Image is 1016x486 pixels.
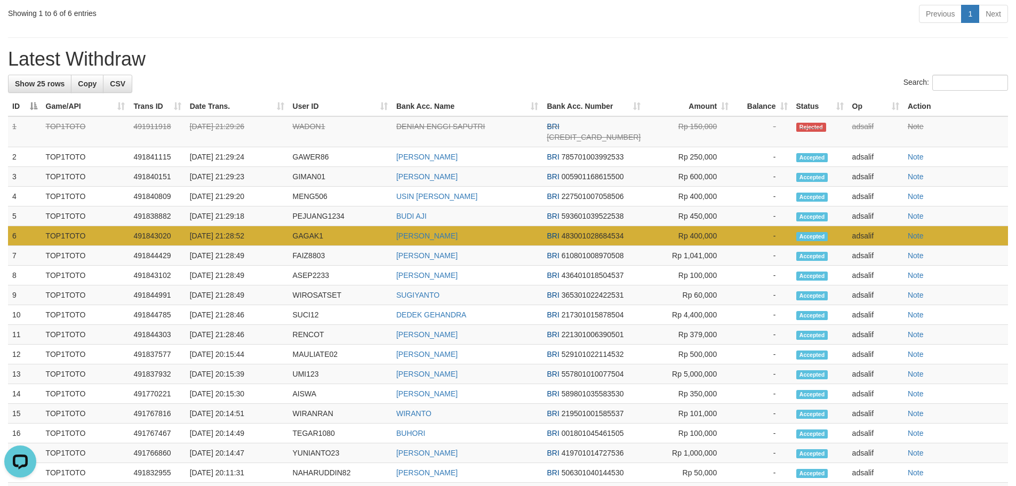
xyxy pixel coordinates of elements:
[547,409,559,418] span: BRI
[396,389,458,398] a: [PERSON_NAME]
[645,404,733,424] td: Rp 101,000
[396,370,458,378] a: [PERSON_NAME]
[792,97,848,116] th: Status: activate to sort column ascending
[645,463,733,483] td: Rp 50,000
[908,153,924,161] a: Note
[547,172,559,181] span: BRI
[186,443,289,463] td: [DATE] 20:14:47
[908,350,924,358] a: Note
[547,153,559,161] span: BRI
[186,285,289,305] td: [DATE] 21:28:49
[908,291,924,299] a: Note
[396,232,458,240] a: [PERSON_NAME]
[186,345,289,364] td: [DATE] 20:15:44
[547,291,559,299] span: BRI
[645,206,733,226] td: Rp 450,000
[8,49,1008,70] h1: Latest Withdraw
[908,192,924,201] a: Note
[961,5,979,23] a: 1
[42,463,130,483] td: TOP1TOTO
[796,173,828,182] span: Accepted
[15,79,65,88] span: Show 25 rows
[289,116,392,147] td: WADON1
[562,429,624,437] span: Copy 001801045461505 to clipboard
[8,226,42,246] td: 6
[796,193,828,202] span: Accepted
[908,449,924,457] a: Note
[645,325,733,345] td: Rp 379,000
[796,331,828,340] span: Accepted
[562,232,624,240] span: Copy 483001028684534 to clipboard
[547,122,559,131] span: BRI
[645,187,733,206] td: Rp 400,000
[129,325,185,345] td: 491844303
[733,463,791,483] td: -
[186,325,289,345] td: [DATE] 21:28:46
[733,167,791,187] td: -
[562,389,624,398] span: Copy 589801035583530 to clipboard
[848,285,903,305] td: adsalif
[8,305,42,325] td: 10
[129,116,185,147] td: 491911918
[542,97,645,116] th: Bank Acc. Number: activate to sort column ascending
[645,364,733,384] td: Rp 5,000,000
[645,226,733,246] td: Rp 400,000
[645,443,733,463] td: Rp 1,000,000
[8,116,42,147] td: 1
[289,424,392,443] td: TEGAR1080
[903,75,1008,91] label: Search:
[796,272,828,281] span: Accepted
[396,212,427,220] a: BUDI AJI
[129,305,185,325] td: 491844785
[289,364,392,384] td: UMI123
[796,311,828,320] span: Accepted
[289,463,392,483] td: NAHARUDDIN82
[796,123,826,132] span: Rejected
[396,468,458,477] a: [PERSON_NAME]
[733,384,791,404] td: -
[848,226,903,246] td: adsalif
[733,305,791,325] td: -
[396,291,439,299] a: SUGIYANTO
[848,305,903,325] td: adsalif
[908,271,924,280] a: Note
[396,310,466,319] a: DEDEK GEHANDRA
[129,443,185,463] td: 491766860
[547,251,559,260] span: BRI
[848,187,903,206] td: adsalif
[71,75,103,93] a: Copy
[562,291,624,299] span: Copy 365301022422531 to clipboard
[848,404,903,424] td: adsalif
[848,116,903,147] td: adsalif
[289,443,392,463] td: YUNIANTO23
[733,285,791,305] td: -
[186,384,289,404] td: [DATE] 20:15:30
[547,468,559,477] span: BRI
[289,345,392,364] td: MAULIATE02
[396,271,458,280] a: [PERSON_NAME]
[186,364,289,384] td: [DATE] 20:15:39
[796,153,828,162] span: Accepted
[908,429,924,437] a: Note
[562,350,624,358] span: Copy 529101022114532 to clipboard
[186,266,289,285] td: [DATE] 21:28:49
[848,384,903,404] td: adsalif
[733,116,791,147] td: -
[733,206,791,226] td: -
[8,266,42,285] td: 8
[562,271,624,280] span: Copy 436401018504537 to clipboard
[733,364,791,384] td: -
[129,463,185,483] td: 491832955
[42,266,130,285] td: TOP1TOTO
[796,410,828,419] span: Accepted
[8,167,42,187] td: 3
[186,97,289,116] th: Date Trans.: activate to sort column ascending
[979,5,1008,23] a: Next
[733,266,791,285] td: -
[848,424,903,443] td: adsalif
[645,266,733,285] td: Rp 100,000
[848,443,903,463] td: adsalif
[186,167,289,187] td: [DATE] 21:29:23
[396,350,458,358] a: [PERSON_NAME]
[562,409,624,418] span: Copy 219501001585537 to clipboard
